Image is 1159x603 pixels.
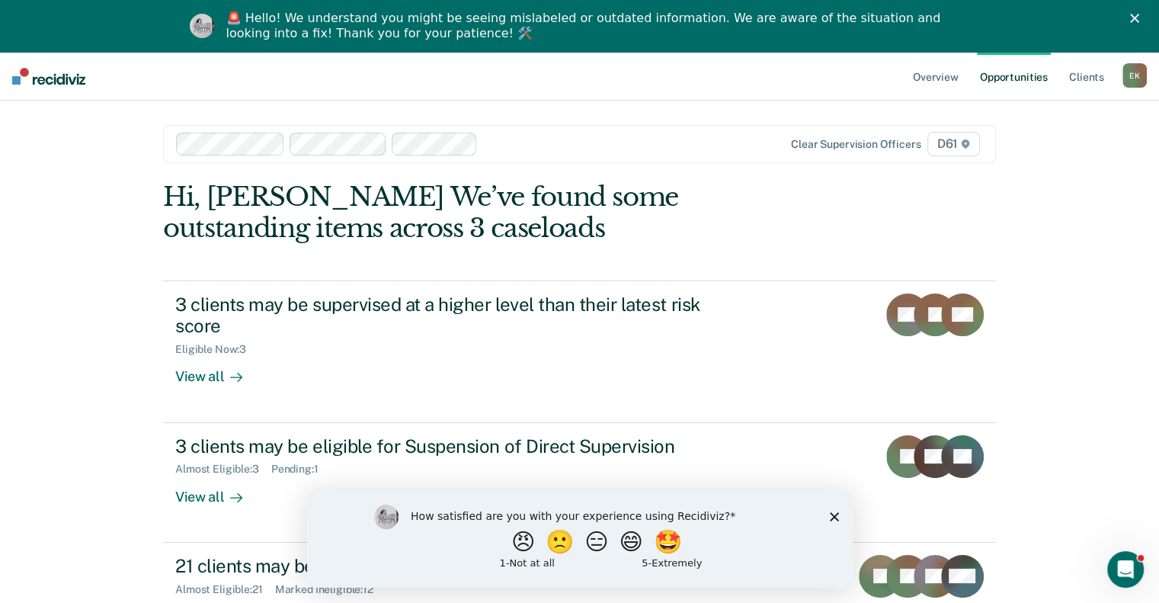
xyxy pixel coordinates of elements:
[910,52,962,101] a: Overview
[163,423,996,543] a: 3 clients may be eligible for Suspension of Direct SupervisionAlmost Eligible:3Pending:1View all
[175,356,261,386] div: View all
[927,132,980,156] span: D61
[307,489,853,588] iframe: Survey by Kim from Recidiviz
[1130,14,1145,23] div: Close
[163,181,829,244] div: Hi, [PERSON_NAME] We’ve found some outstanding items across 3 caseloads
[275,583,386,596] div: Marked Ineligible : 12
[791,138,920,151] div: Clear supervision officers
[1066,52,1107,101] a: Clients
[175,435,710,457] div: 3 clients may be eligible for Suspension of Direct Supervision
[271,463,331,476] div: Pending : 1
[175,555,710,577] div: 21 clients may be eligible for Compliant Reporting
[12,68,85,85] img: Recidiviz
[175,476,261,505] div: View all
[1107,551,1144,588] iframe: Intercom live chat
[190,14,214,38] img: Profile image for Kim
[1122,63,1147,88] button: EK
[226,11,946,41] div: 🚨 Hello! We understand you might be seeing mislabeled or outdated information. We are aware of th...
[1122,63,1147,88] div: E K
[175,463,271,476] div: Almost Eligible : 3
[175,343,258,356] div: Eligible Now : 3
[163,281,996,423] a: 3 clients may be supervised at a higher level than their latest risk scoreEligible Now:3View all
[977,52,1051,101] a: Opportunities
[175,583,275,596] div: Almost Eligible : 21
[175,293,710,338] div: 3 clients may be supervised at a higher level than their latest risk score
